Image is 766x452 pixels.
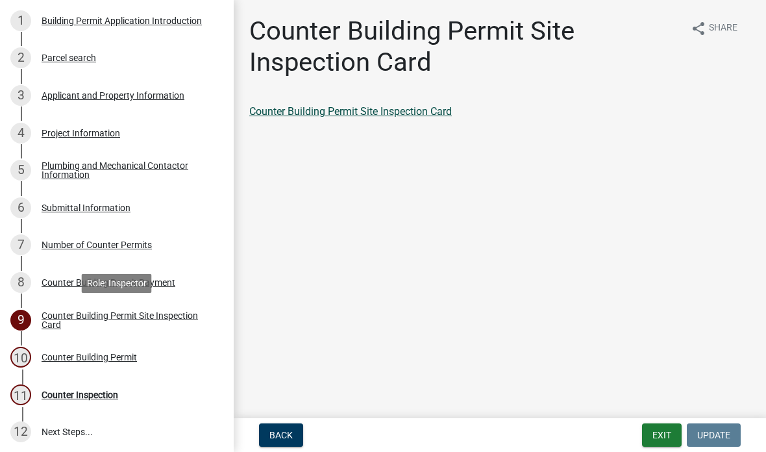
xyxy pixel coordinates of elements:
[42,278,175,287] div: Counter Building Permit Payment
[687,423,741,447] button: Update
[697,430,730,440] span: Update
[10,85,31,106] div: 3
[10,123,31,144] div: 4
[10,384,31,405] div: 11
[259,423,303,447] button: Back
[42,129,120,138] div: Project Information
[10,310,31,331] div: 9
[249,16,680,78] h1: Counter Building Permit Site Inspection Card
[691,21,706,36] i: share
[10,234,31,255] div: 7
[82,274,152,293] div: Role: Inspector
[42,390,118,399] div: Counter Inspection
[42,16,202,25] div: Building Permit Application Introduction
[10,160,31,181] div: 5
[42,353,137,362] div: Counter Building Permit
[10,272,31,293] div: 8
[10,347,31,368] div: 10
[42,311,213,329] div: Counter Building Permit Site Inspection Card
[10,197,31,218] div: 6
[42,91,184,100] div: Applicant and Property Information
[42,53,96,62] div: Parcel search
[42,161,213,179] div: Plumbing and Mechanical Contactor Information
[42,203,130,212] div: Submittal Information
[10,47,31,68] div: 2
[709,21,737,36] span: Share
[42,240,152,249] div: Number of Counter Permits
[642,423,682,447] button: Exit
[249,105,452,118] a: Counter Building Permit Site Inspection Card
[680,16,748,41] button: shareShare
[10,421,31,442] div: 12
[269,430,293,440] span: Back
[10,10,31,31] div: 1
